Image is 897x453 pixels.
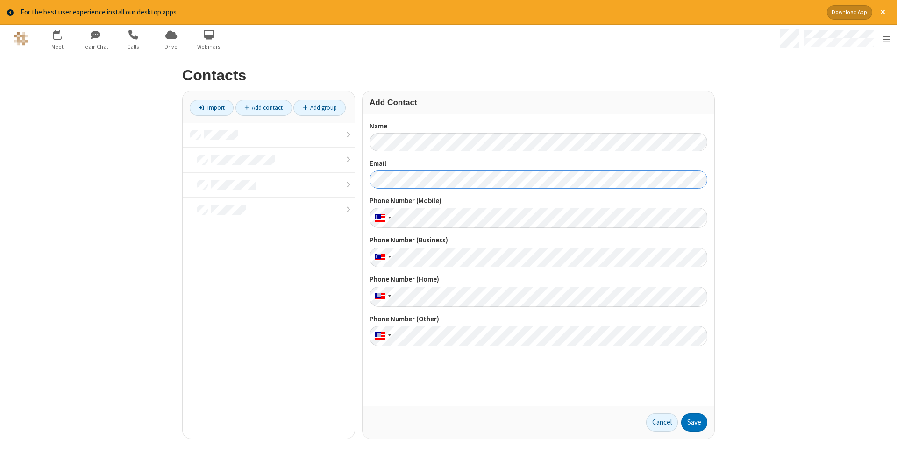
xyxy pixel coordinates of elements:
div: For the best user experience install our desktop apps. [21,7,820,18]
a: Add contact [235,100,292,116]
label: Phone Number (Mobile) [370,196,707,206]
span: Drive [154,42,189,51]
h2: Contacts [182,67,715,84]
label: Phone Number (Home) [370,274,707,285]
a: Cancel [646,413,678,432]
label: Phone Number (Business) [370,235,707,246]
div: United States: + 1 [370,248,394,268]
button: Save [681,413,707,432]
div: United States: + 1 [370,208,394,228]
a: Add group [293,100,346,116]
label: Email [370,158,707,169]
img: QA Selenium DO NOT DELETE OR CHANGE [14,32,28,46]
button: Download App [827,5,872,20]
h3: Add Contact [370,98,707,107]
div: United States: + 1 [370,287,394,307]
label: Phone Number (Other) [370,314,707,325]
div: 1 [60,30,66,37]
span: Webinars [192,42,227,51]
label: Name [370,121,707,132]
a: Import [190,100,234,116]
div: United States: + 1 [370,326,394,346]
span: Team Chat [78,42,113,51]
span: Calls [116,42,151,51]
button: Close alert [876,5,890,20]
span: Meet [40,42,75,51]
